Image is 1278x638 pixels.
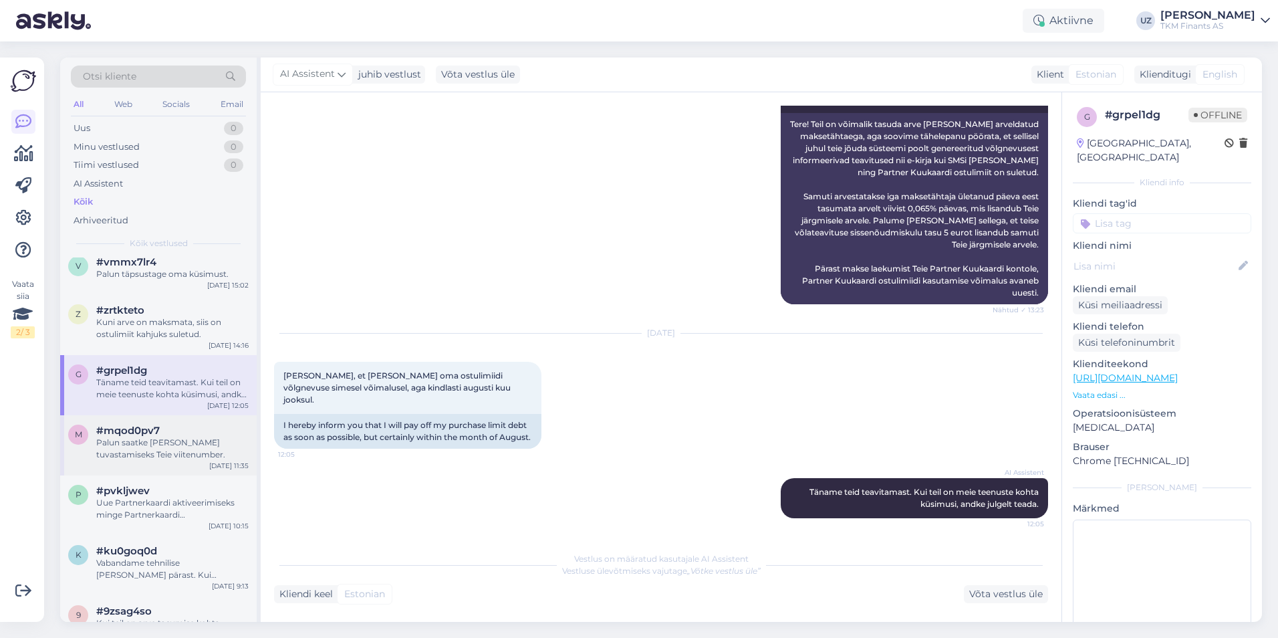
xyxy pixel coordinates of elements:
div: [PERSON_NAME] [1160,10,1255,21]
div: Palun täpsustage oma küsimust. [96,268,249,280]
span: Kõik vestlused [130,237,188,249]
div: Küsi meiliaadressi [1073,296,1168,314]
span: #vmmx7lr4 [96,256,156,268]
div: Vabandame tehnilise [PERSON_NAME] pärast. Kui võimalik, proovige kasutada teist seadet või teist ... [96,557,249,581]
div: Uus [74,122,90,135]
div: Võta vestlus üle [964,585,1048,603]
div: Kliendi keel [274,587,333,601]
div: 2 / 3 [11,326,35,338]
span: Estonian [344,587,385,601]
div: Küsi telefoninumbrit [1073,334,1180,352]
div: [DATE] 10:15 [209,521,249,531]
span: g [76,369,82,379]
span: k [76,550,82,560]
span: #grpel1dg [96,364,147,377]
div: AI Assistent [74,177,123,191]
span: 12:05 [994,519,1044,529]
p: Kliendi tag'id [1073,197,1251,211]
div: Aktiivne [1023,9,1104,33]
div: Täname teid teavitamast. Kui teil on meie teenuste kohta küsimusi, andke julgelt teada. [96,377,249,401]
p: [MEDICAL_DATA] [1073,421,1251,435]
div: Uue Partnerkaardi aktiveerimiseks minge Partnerkaardi iseteenindusportaali aadressile [DOMAIN_NAM... [96,497,249,521]
div: Kõik [74,195,93,209]
div: [PERSON_NAME] [1073,482,1251,494]
span: #ku0goq0d [96,545,157,557]
div: Email [218,96,246,113]
div: Võta vestlus üle [436,66,520,84]
input: Lisa tag [1073,213,1251,233]
a: [URL][DOMAIN_NAME] [1073,372,1178,384]
i: „Võtke vestlus üle” [687,566,761,576]
div: 0 [224,122,243,135]
p: Chrome [TECHNICAL_ID] [1073,454,1251,468]
span: m [75,429,82,439]
div: 0 [224,140,243,154]
div: All [71,96,86,113]
span: Täname teid teavitamast. Kui teil on meie teenuste kohta küsimusi, andke julgelt teada. [809,487,1041,509]
div: [DATE] 12:05 [207,401,249,411]
div: Klient [1031,68,1064,82]
span: 12:05 [278,449,328,459]
span: Vestlus on määratud kasutajale AI Assistent [574,554,749,564]
div: Kliendi info [1073,177,1251,189]
span: Offline [1188,108,1247,122]
span: Nähtud ✓ 13:23 [993,305,1044,315]
div: Tiimi vestlused [74,158,139,172]
div: 0 [224,158,243,172]
div: [DATE] [274,327,1048,339]
span: Estonian [1075,68,1116,82]
p: Kliendi telefon [1073,320,1251,334]
span: [PERSON_NAME], et [PERSON_NAME] oma ostulimiidi võlgnevuse simesel võimalusel, aga kindlasti augu... [283,370,513,405]
div: UZ [1136,11,1155,30]
div: I hereby inform you that I will pay off my purchase limit debt as soon as possible, but certainly... [274,414,541,449]
span: v [76,261,81,271]
div: [GEOGRAPHIC_DATA], [GEOGRAPHIC_DATA] [1077,136,1225,165]
input: Lisa nimi [1073,259,1236,274]
span: #9zsag4so [96,605,152,617]
div: Tere! Teil on võimalik tasuda arve [PERSON_NAME] arveldatud maksetähtaega, aga soovime tähelepanu... [781,113,1048,304]
span: p [76,490,82,500]
span: AI Assistent [280,67,335,82]
div: Socials [160,96,193,113]
p: Kliendi nimi [1073,239,1251,253]
div: [DATE] 15:02 [207,280,249,290]
div: TKM Finants AS [1160,21,1255,31]
span: #mqod0pv7 [96,425,160,437]
span: #pvkljwev [96,485,150,497]
div: Minu vestlused [74,140,140,154]
span: AI Assistent [994,467,1044,477]
span: g [1084,112,1090,122]
a: [PERSON_NAME]TKM Finants AS [1160,10,1270,31]
div: # grpel1dg [1105,107,1188,123]
p: Brauser [1073,440,1251,454]
p: Klienditeekond [1073,357,1251,371]
span: z [76,309,81,319]
p: Vaata edasi ... [1073,389,1251,401]
div: Palun saatke [PERSON_NAME] tuvastamiseks Teie viitenumber. [96,437,249,461]
span: 9 [76,610,81,620]
div: Arhiveeritud [74,214,128,227]
div: Web [112,96,135,113]
span: Vestluse ülevõtmiseks vajutage [562,566,761,576]
div: [DATE] 9:13 [212,581,249,591]
div: Kuni arve on maksmata, siis on ostulimiit kahjuks suletud. [96,316,249,340]
p: Kliendi email [1073,282,1251,296]
span: #zrtkteto [96,304,144,316]
div: Vaata siia [11,278,35,338]
p: Märkmed [1073,502,1251,516]
p: Operatsioonisüsteem [1073,407,1251,421]
div: [DATE] 11:35 [209,461,249,471]
span: Otsi kliente [83,70,136,84]
div: juhib vestlust [353,68,421,82]
span: English [1202,68,1237,82]
div: Klienditugi [1134,68,1191,82]
div: [DATE] 14:16 [209,340,249,350]
img: Askly Logo [11,68,36,94]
